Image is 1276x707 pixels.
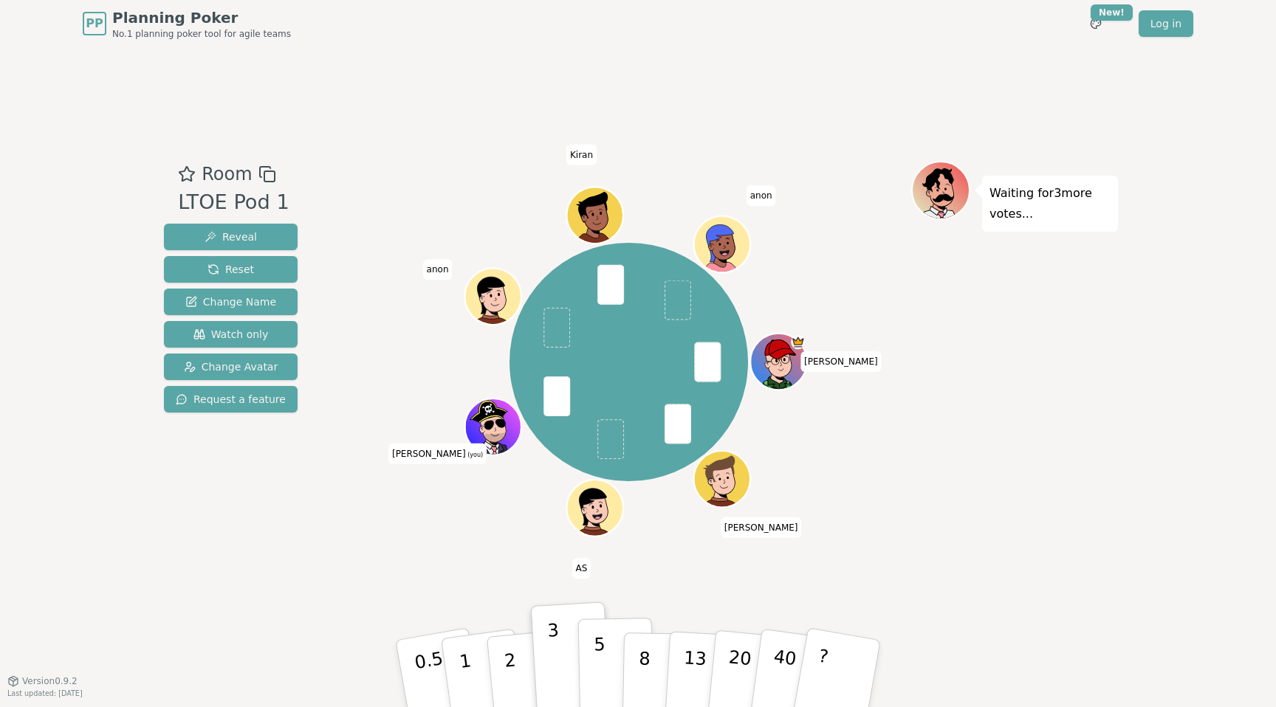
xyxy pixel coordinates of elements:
[466,452,484,458] span: (you)
[185,294,276,309] span: Change Name
[164,321,298,348] button: Watch only
[7,675,78,687] button: Version0.9.2
[572,559,591,579] span: Click to change your name
[547,620,563,700] p: 3
[747,186,776,207] span: Click to change your name
[205,230,257,244] span: Reveal
[989,183,1111,224] p: Waiting for 3 more votes...
[202,161,252,187] span: Room
[423,260,453,280] span: Click to change your name
[1083,10,1109,37] button: New!
[164,256,298,283] button: Reset
[86,15,103,32] span: PP
[792,335,806,349] span: Jim is the host
[178,161,196,187] button: Add as favourite
[112,7,291,28] span: Planning Poker
[1091,4,1133,21] div: New!
[164,224,298,250] button: Reveal
[176,392,286,407] span: Request a feature
[112,28,291,40] span: No.1 planning poker tool for agile teams
[22,675,78,687] span: Version 0.9.2
[1139,10,1193,37] a: Log in
[566,145,597,165] span: Click to change your name
[7,689,83,697] span: Last updated: [DATE]
[467,401,520,454] button: Click to change your avatar
[83,7,291,40] a: PPPlanning PokerNo.1 planning poker tool for agile teams
[184,359,278,374] span: Change Avatar
[721,517,802,538] span: Click to change your name
[800,351,882,372] span: Click to change your name
[164,386,298,413] button: Request a feature
[178,187,289,218] div: LTOE Pod 1
[164,289,298,315] button: Change Name
[388,444,487,464] span: Click to change your name
[193,327,269,342] span: Watch only
[207,262,254,277] span: Reset
[164,353,298,380] button: Change Avatar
